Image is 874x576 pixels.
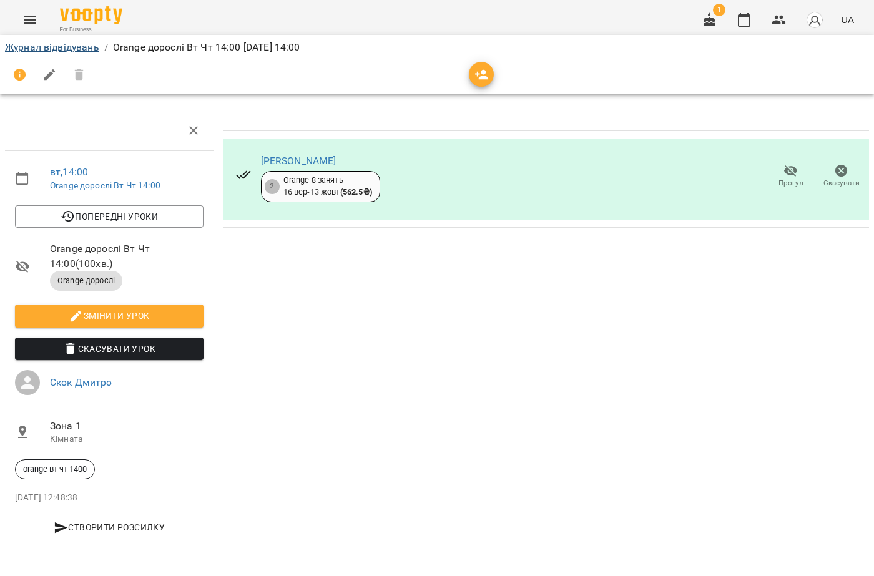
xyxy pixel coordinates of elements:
span: UA [841,13,854,26]
b: ( 562.5 ₴ ) [340,187,372,197]
button: Створити розсилку [15,516,204,539]
a: вт , 14:00 [50,166,88,178]
span: Змінити урок [25,308,194,323]
div: 2 [265,179,280,194]
span: Скасувати Урок [25,341,194,356]
p: [DATE] 12:48:38 [15,492,204,504]
span: Прогул [778,178,803,188]
p: Orange дорослі Вт Чт 14:00 [DATE] 14:00 [113,40,300,55]
span: For Business [60,26,122,34]
button: Змінити урок [15,305,204,327]
span: Попередні уроки [25,209,194,224]
a: [PERSON_NAME] [261,155,336,167]
li: / [104,40,108,55]
span: Створити розсилку [20,520,199,535]
nav: breadcrumb [5,40,869,55]
span: Зона 1 [50,419,204,434]
div: orange вт чт 1400 [15,459,95,479]
span: 1 [713,4,725,16]
p: Кімната [50,433,204,446]
span: Orange дорослі [50,275,122,286]
button: Скасувати Урок [15,338,204,360]
button: Прогул [765,159,816,194]
div: Orange 8 занять 16 вер - 13 жовт [283,175,372,198]
span: orange вт чт 1400 [16,464,94,475]
button: Menu [15,5,45,35]
button: UA [836,8,859,31]
span: Orange дорослі Вт Чт 14:00 ( 100 хв. ) [50,242,204,271]
a: Orange дорослі Вт Чт 14:00 [50,180,160,190]
button: Скасувати [816,159,867,194]
a: Скок Дмитро [50,376,112,388]
a: Журнал відвідувань [5,41,99,53]
img: avatar_s.png [806,11,823,29]
span: Скасувати [823,178,860,188]
img: Voopty Logo [60,6,122,24]
button: Попередні уроки [15,205,204,228]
